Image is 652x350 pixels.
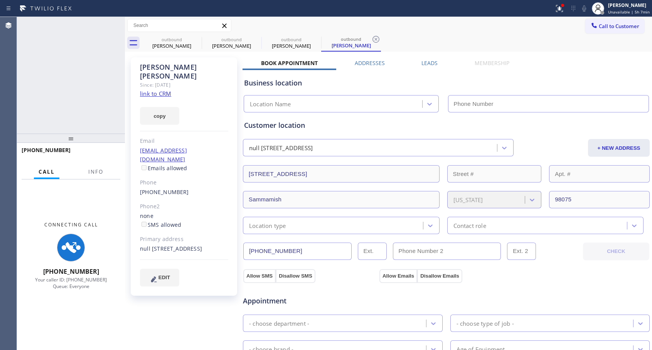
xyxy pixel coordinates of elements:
[44,221,98,228] span: Connecting Call
[143,37,201,42] div: outbound
[579,3,590,14] button: Mute
[244,78,649,88] div: Business location
[417,269,462,283] button: Disallow Emails
[608,2,650,8] div: [PERSON_NAME]
[202,42,261,49] div: [PERSON_NAME]
[457,319,514,328] div: - choose type of job -
[249,319,309,328] div: - choose department -
[549,191,650,208] input: ZIP
[322,34,380,51] div: Michael Kluszewski
[88,168,103,175] span: Info
[475,59,509,67] label: Membership
[140,80,228,89] div: Since: [DATE]
[140,269,179,286] button: EDIT
[140,178,228,187] div: Phone
[599,23,639,30] span: Call to Customer
[128,19,231,32] input: Search
[140,137,228,146] div: Email
[140,147,187,163] a: [EMAIL_ADDRESS][DOMAIN_NAME]
[243,191,440,208] input: City
[261,59,318,67] label: Book Appointment
[140,235,228,244] div: Primary address
[143,34,201,52] div: Rex Muller
[140,164,187,172] label: Emails allowed
[243,243,352,260] input: Phone Number
[393,243,501,260] input: Phone Number 2
[447,165,542,183] input: Street #
[243,165,440,183] input: Address
[243,296,377,306] span: Appointment
[249,144,313,152] div: null [STREET_ADDRESS]
[39,168,55,175] span: Call
[262,37,320,42] div: outbound
[140,221,181,228] label: SMS allowed
[84,164,108,179] button: Info
[585,19,644,33] button: Call to Customer
[202,34,261,52] div: Rex Muller
[34,164,59,179] button: Call
[140,63,228,80] div: [PERSON_NAME] [PERSON_NAME]
[140,212,228,229] div: none
[421,59,438,67] label: Leads
[249,221,286,230] div: Location type
[358,243,387,260] input: Ext.
[35,276,107,290] span: Your caller ID: [PHONE_NUMBER] Queue: Everyone
[262,34,320,52] div: Michael Kluszewski
[140,244,228,253] div: null [STREET_ADDRESS]
[276,269,315,283] button: Disallow SMS
[250,100,291,109] div: Location Name
[142,165,147,170] input: Emails allowed
[22,146,71,154] span: [PHONE_NUMBER]
[143,42,201,49] div: [PERSON_NAME]
[379,269,417,283] button: Allow Emails
[448,95,649,112] input: Phone Number
[140,107,179,125] button: copy
[140,202,228,211] div: Phone2
[507,243,536,260] input: Ext. 2
[244,120,649,131] div: Customer location
[202,37,261,42] div: outbound
[355,59,385,67] label: Addresses
[243,269,276,283] button: Allow SMS
[43,267,99,276] span: [PHONE_NUMBER]
[158,275,170,280] span: EDIT
[262,42,320,49] div: [PERSON_NAME]
[140,188,189,196] a: [PHONE_NUMBER]
[322,36,380,42] div: outbound
[453,221,486,230] div: Contact role
[322,42,380,49] div: [PERSON_NAME]
[588,139,650,157] button: + NEW ADDRESS
[583,243,649,260] button: CHECK
[142,222,147,227] input: SMS allowed
[608,9,650,15] span: Unavailable | 5h 7min
[549,165,650,183] input: Apt. #
[140,90,171,97] a: link to CRM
